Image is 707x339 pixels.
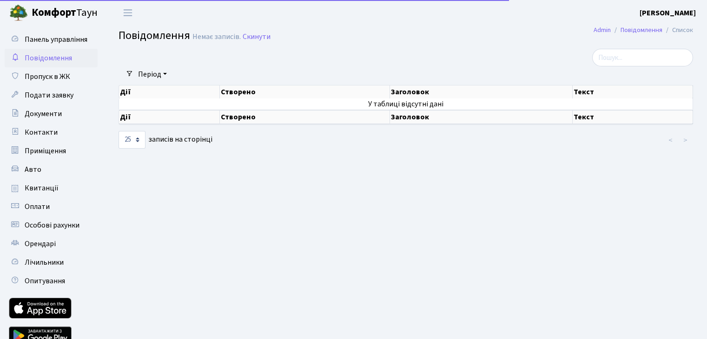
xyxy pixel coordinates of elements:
[5,67,98,86] a: Пропуск в ЖК
[5,216,98,235] a: Особові рахунки
[25,183,59,193] span: Квитанції
[220,110,390,124] th: Створено
[621,25,662,35] a: Повідомлення
[32,5,98,21] span: Таун
[5,235,98,253] a: Орендарі
[5,142,98,160] a: Приміщення
[25,127,58,137] span: Контакти
[640,7,696,19] a: [PERSON_NAME]
[119,98,693,110] td: У таблиці відсутні дані
[5,30,98,49] a: Панель управління
[580,20,707,40] nav: breadcrumb
[119,131,145,149] select: записів на сторінці
[119,27,190,44] span: Повідомлення
[25,276,65,286] span: Опитування
[5,86,98,104] a: Подати заявку
[390,85,573,98] th: Заголовок
[25,257,64,267] span: Лічильники
[25,146,66,156] span: Приміщення
[25,53,72,63] span: Повідомлення
[220,85,390,98] th: Створено
[390,110,573,124] th: Заголовок
[5,104,98,123] a: Документи
[5,49,98,67] a: Повідомлення
[25,220,79,230] span: Особові рахунки
[25,90,73,100] span: Подати заявку
[5,272,98,290] a: Опитування
[119,85,220,98] th: Дії
[116,5,139,20] button: Переключити навігацію
[5,123,98,142] a: Контакти
[25,239,56,249] span: Орендарі
[5,160,98,179] a: Авто
[662,25,693,35] li: Список
[32,5,76,20] b: Комфорт
[594,25,611,35] a: Admin
[5,253,98,272] a: Лічильники
[9,4,28,22] img: logo.png
[25,72,70,82] span: Пропуск в ЖК
[243,33,271,41] a: Скинути
[573,85,693,98] th: Текст
[119,131,212,149] label: записів на сторінці
[192,33,241,41] div: Немає записів.
[25,164,41,175] span: Авто
[640,8,696,18] b: [PERSON_NAME]
[592,49,693,66] input: Пошук...
[5,197,98,216] a: Оплати
[5,179,98,197] a: Квитанції
[134,66,171,82] a: Період
[573,110,693,124] th: Текст
[25,109,62,119] span: Документи
[119,110,220,124] th: Дії
[25,202,50,212] span: Оплати
[25,34,87,45] span: Панель управління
